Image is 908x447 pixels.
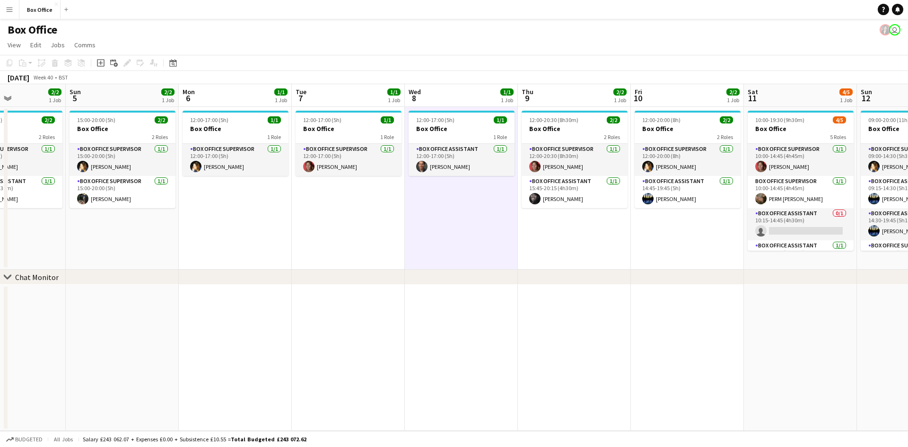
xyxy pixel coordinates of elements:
[26,39,45,51] a: Edit
[47,39,69,51] a: Jobs
[5,434,44,445] button: Budgeted
[889,24,900,35] app-user-avatar: Millie Haldane
[19,0,61,19] button: Box Office
[15,436,43,443] span: Budgeted
[83,436,306,443] div: Salary £243 062.07 + Expenses £0.00 + Subsistence £10.55 =
[15,272,59,282] div: Chat Monitor
[30,41,41,49] span: Edit
[31,74,55,81] span: Week 40
[74,41,96,49] span: Comms
[231,436,306,443] span: Total Budgeted £243 072.62
[8,41,21,49] span: View
[8,23,57,37] h1: Box Office
[52,436,75,443] span: All jobs
[8,73,29,82] div: [DATE]
[51,41,65,49] span: Jobs
[59,74,68,81] div: BST
[70,39,99,51] a: Comms
[880,24,891,35] app-user-avatar: Lexi Clare
[4,39,25,51] a: View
